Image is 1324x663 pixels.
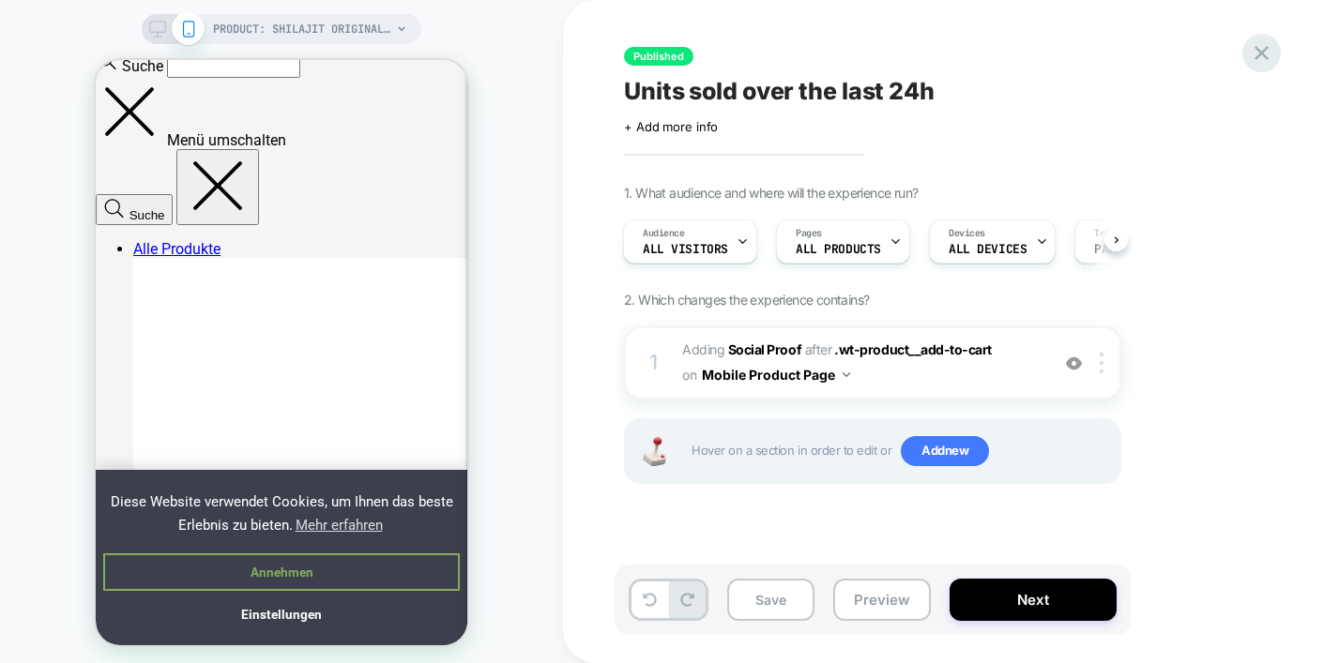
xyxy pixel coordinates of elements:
b: Social Proof [728,341,801,357]
a: Mehr erfahren [197,452,290,479]
span: Units sold over the last 24h [624,77,935,105]
span: All Visitors [643,243,728,256]
span: Menü umschalten [71,71,190,89]
div: 1 [645,344,663,382]
button: Mobile Product Page [702,361,850,388]
button: Preview [833,579,931,621]
span: Published [624,47,693,66]
span: Pages [796,227,822,240]
button: Suche schließen [81,89,163,165]
span: Trigger [1094,227,1131,240]
span: + Add more info [624,119,718,134]
span: 1. What audience and where will the experience run? [624,185,918,201]
img: Joystick [635,437,673,466]
span: on [682,363,696,386]
button: Save [727,579,814,621]
span: PRODUCT: Shilajit Original Himalaya, hochdosiertes Harz | 30 g [213,14,391,44]
span: 2. Which changes the experience contains? [624,292,869,308]
img: close [1100,353,1103,373]
span: Hover on a section in order to edit or [692,436,1110,466]
img: crossed eye [1066,355,1082,371]
span: Devices [949,227,985,240]
button: Einstellungen [8,535,364,573]
span: AFTER [805,341,832,357]
span: Diese Website verwendet Cookies, um Ihnen das beste Erlebnis zu bieten. [8,431,364,479]
button: Annehmen [8,493,364,531]
span: ALL DEVICES [949,243,1027,256]
span: Page Load [1094,243,1158,256]
span: Suche [34,148,69,162]
span: Adding [682,341,801,357]
button: Next [950,579,1117,621]
a: Alle Produkte [38,180,125,198]
span: ALL PRODUCTS [796,243,881,256]
img: down arrow [843,372,850,377]
span: .wt-product__add-to-cart [834,341,992,357]
span: Audience [643,227,685,240]
span: Add new [901,436,989,466]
